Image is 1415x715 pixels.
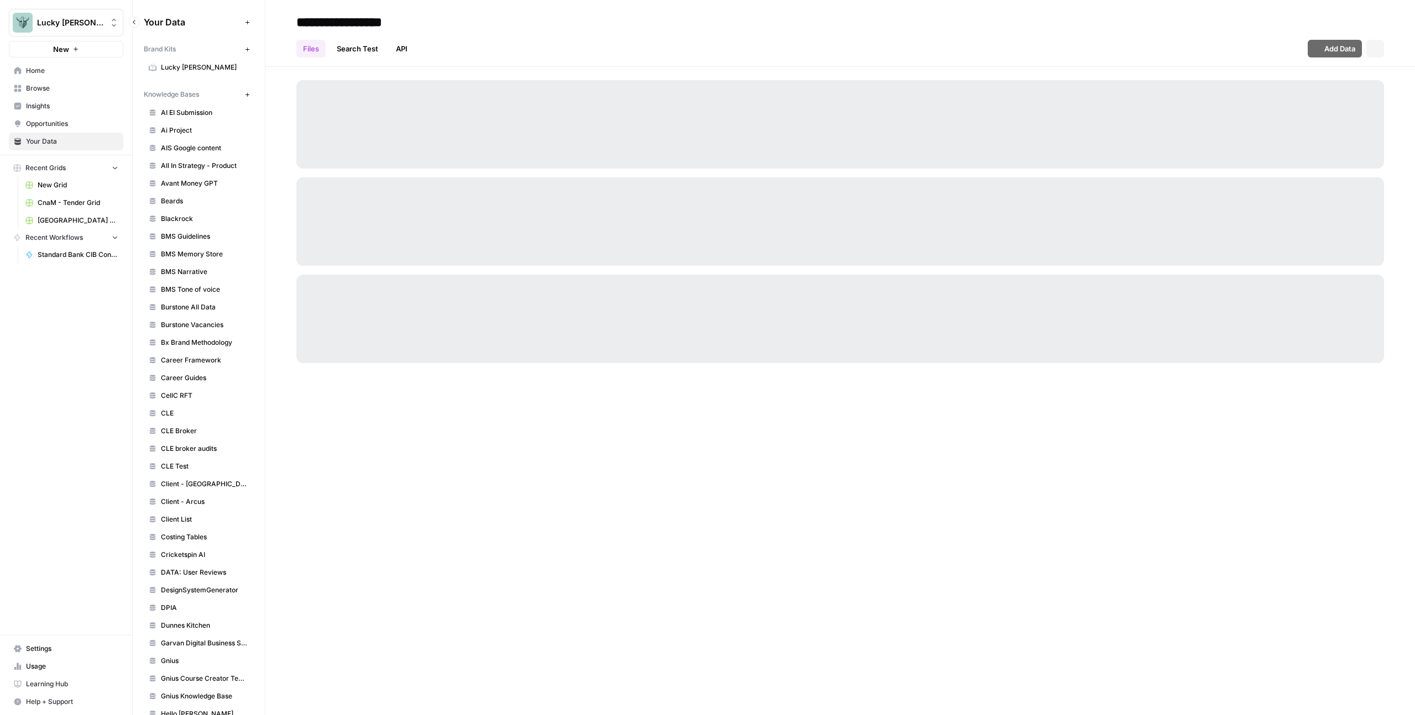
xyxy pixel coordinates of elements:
span: [GEOGRAPHIC_DATA] Tender - Stories [38,215,118,225]
span: Cricketspin AI [161,550,249,560]
a: New Grid [20,176,123,194]
a: BMS Guidelines [144,228,254,245]
a: Beards [144,192,254,210]
span: Recent Grids [25,163,66,173]
span: AI EI Submission [161,108,249,118]
a: Garvan Digital Business Strategy [144,634,254,652]
button: Workspace: Lucky Beard [9,9,123,36]
span: CellC RFT [161,391,249,401]
span: Gnius [161,656,249,666]
button: Add Data [1308,40,1362,57]
a: Career Guides [144,369,254,387]
a: Client - Arcus [144,493,254,511]
span: DesignSystemGenerator [161,585,249,595]
span: CnaM - Tender Grid [38,198,118,208]
a: BMS Memory Store [144,245,254,263]
span: Blackrock [161,214,249,224]
a: Gnius Knowledge Base [144,687,254,705]
span: Knowledge Bases [144,90,199,99]
a: Opportunities [9,115,123,133]
span: Client List [161,514,249,524]
span: CLE [161,408,249,418]
a: Bx Brand Methodology [144,334,254,351]
a: CLE Test [144,458,254,475]
span: Garvan Digital Business Strategy [161,638,249,648]
img: Lucky Beard Logo [13,13,33,33]
a: Files [296,40,326,57]
span: Lucky [PERSON_NAME] [37,17,104,28]
button: Help + Support [9,693,123,711]
span: Burstone Vacancies [161,320,249,330]
a: Career Framework [144,351,254,369]
span: Gnius Knowledge Base [161,691,249,701]
span: Client - Arcus [161,497,249,507]
span: Browse [26,83,118,93]
span: Add Data [1324,43,1355,54]
span: Usage [26,661,118,671]
a: DesignSystemGenerator [144,581,254,599]
span: Bx Brand Methodology [161,338,249,348]
a: Standard Bank CIB Connected Experiences [20,246,123,264]
span: New [53,44,69,55]
button: Recent Grids [9,160,123,176]
a: Gnius [144,652,254,670]
span: Burstone All Data [161,302,249,312]
span: Avant Money GPT [161,178,249,188]
a: Ai Project [144,122,254,139]
a: Lucky [PERSON_NAME] [144,59,254,76]
span: Recent Workflows [25,233,83,243]
span: Dunnes Kitchen [161,621,249,630]
a: CLE Broker [144,422,254,440]
span: All In Strategy - Product [161,161,249,171]
a: Home [9,62,123,80]
span: BMS Narrative [161,267,249,277]
a: API [389,40,414,57]
span: Learning Hub [26,679,118,689]
span: CLE broker audits [161,444,249,454]
a: Gnius Course Creator Temp Storage [144,670,254,687]
span: BMS Guidelines [161,232,249,241]
span: Home [26,66,118,76]
a: DPIA [144,599,254,617]
span: Career Framework [161,355,249,365]
a: AIS Google content [144,139,254,157]
a: CLE [144,404,254,422]
a: Burstone Vacancies [144,316,254,334]
span: New Grid [38,180,118,190]
span: Gnius Course Creator Temp Storage [161,674,249,684]
span: Help + Support [26,697,118,707]
span: BMS Tone of voice [161,285,249,295]
a: CLE broker audits [144,440,254,458]
a: Client List [144,511,254,528]
span: Standard Bank CIB Connected Experiences [38,250,118,260]
span: Career Guides [161,373,249,383]
span: Lucky [PERSON_NAME] [161,62,249,72]
a: AI EI Submission [144,104,254,122]
a: Blackrock [144,210,254,228]
a: Burstone All Data [144,298,254,316]
span: Opportunities [26,119,118,129]
a: BMS Tone of voice [144,281,254,298]
span: Insights [26,101,118,111]
span: Your Data [144,15,241,29]
a: Search Test [330,40,385,57]
span: DPIA [161,603,249,613]
span: Client - [GEOGRAPHIC_DATA] [161,479,249,489]
span: Settings [26,644,118,654]
span: BMS Memory Store [161,249,249,259]
a: All In Strategy - Product [144,157,254,175]
a: Costing Tables [144,528,254,546]
a: DATA: User Reviews [144,564,254,581]
span: Beards [161,196,249,206]
a: Dunnes Kitchen [144,617,254,634]
a: Settings [9,640,123,658]
span: CLE Test [161,461,249,471]
a: Browse [9,80,123,97]
button: Recent Workflows [9,229,123,246]
span: Brand Kits [144,44,176,54]
button: New [9,41,123,57]
a: Usage [9,658,123,675]
a: Cricketspin AI [144,546,254,564]
span: Your Data [26,136,118,146]
a: Learning Hub [9,675,123,693]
